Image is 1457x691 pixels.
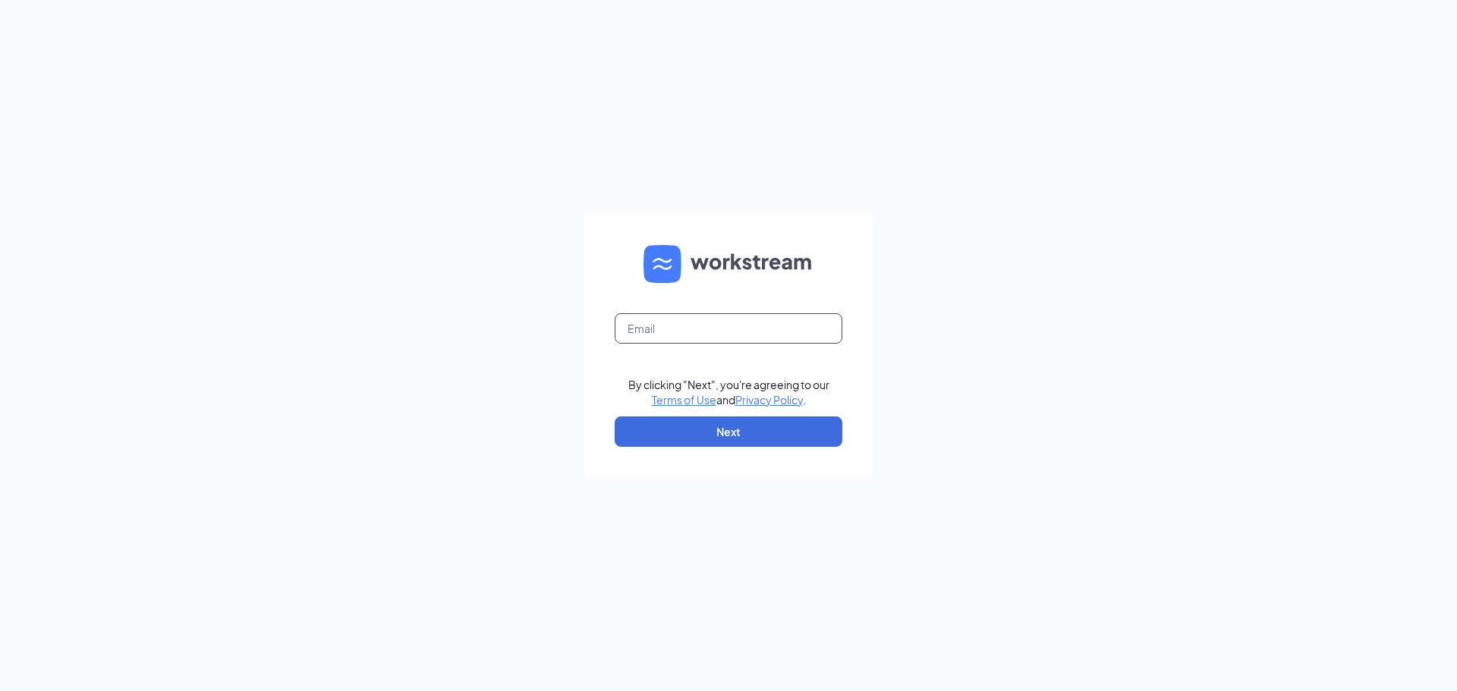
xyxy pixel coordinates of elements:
[652,393,716,407] a: Terms of Use
[615,416,842,447] button: Next
[644,245,813,283] img: WS logo and Workstream text
[735,393,803,407] a: Privacy Policy
[615,313,842,344] input: Email
[628,377,829,407] div: By clicking "Next", you're agreeing to our and .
